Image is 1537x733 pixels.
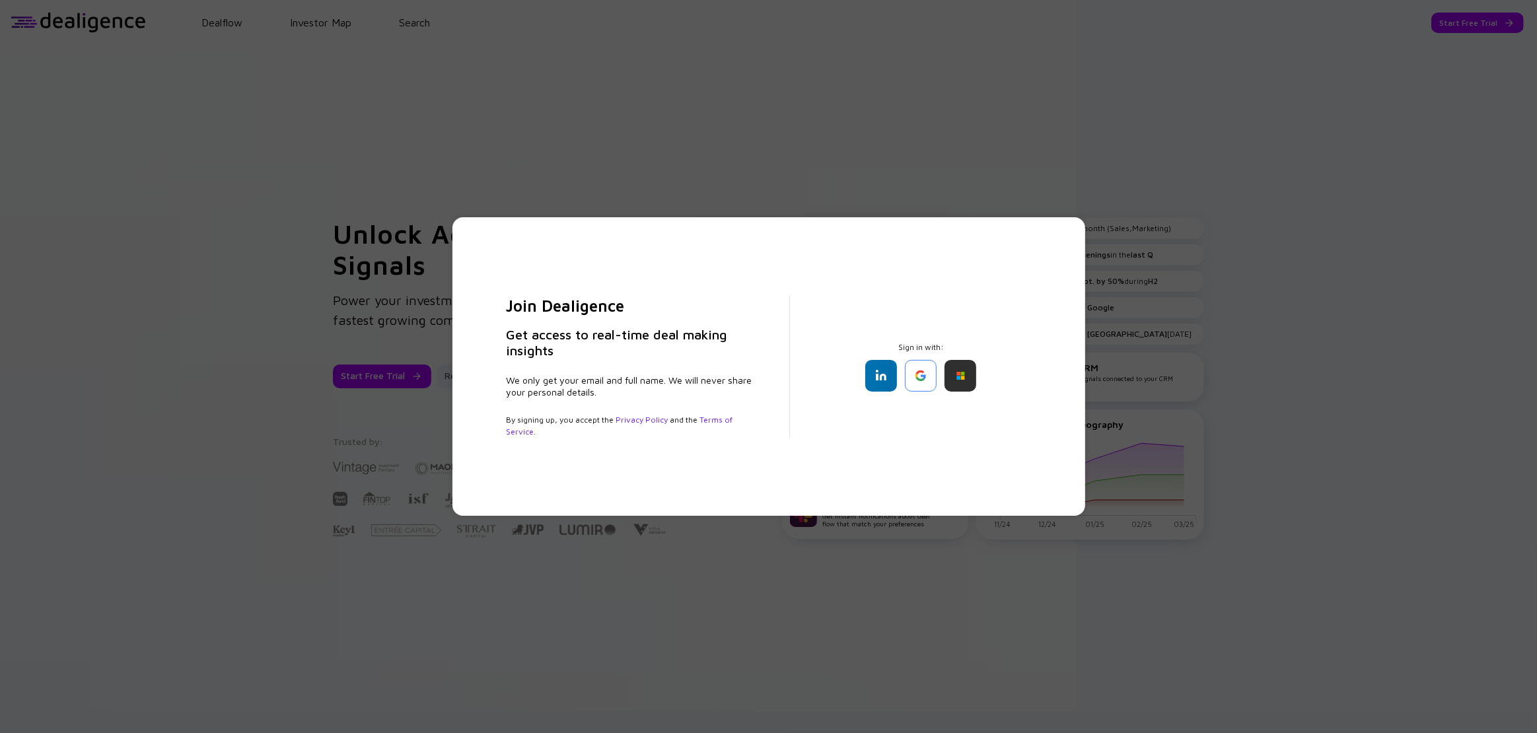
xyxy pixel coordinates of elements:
[822,342,1020,392] div: Sign in with:
[507,327,758,359] h3: Get access to real-time deal making insights
[507,414,758,438] div: By signing up, you accept the and the .
[507,295,758,316] h2: Join Dealigence
[507,374,758,398] div: We only get your email and full name. We will never share your personal details.
[616,415,668,425] a: Privacy Policy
